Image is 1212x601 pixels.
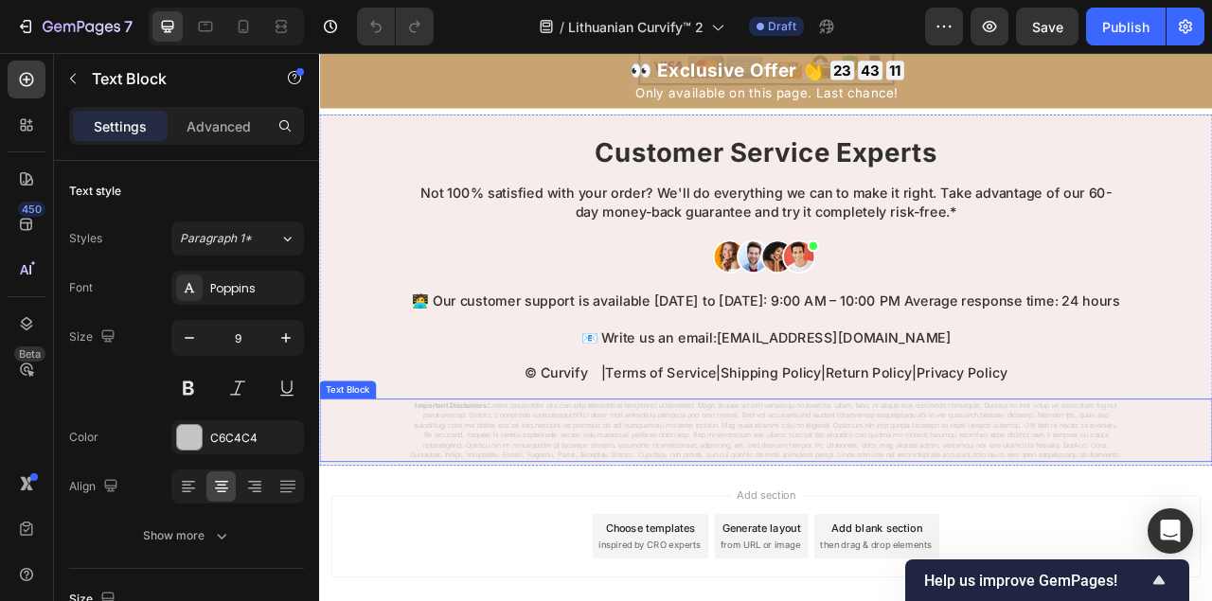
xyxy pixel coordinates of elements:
div: Color [69,429,98,446]
a: Return Policy [644,398,754,417]
a: [EMAIL_ADDRESS][DOMAIN_NAME] [506,352,804,372]
div: Font [69,279,93,296]
a: Privacy Policy [759,398,875,417]
p: 🧑‍💻 Our customer support is available [DATE] to [DATE]: 9:00 AM – 10:00 PM Average response time:... [116,304,1021,327]
strong: Important Disclaimers: [122,443,216,453]
button: Show more [69,519,304,553]
div: Styles [69,230,102,247]
span: Paragraph 1* [180,230,252,247]
span: Lithuanian Curvify™ 2 [568,17,704,37]
p: Not 100% satisfied with your order? We'll do everything we can to make it right. Take advantage o... [116,167,1021,214]
img: gempages_578032762192134844-dcf4a637-1e63-475c-a485-6ae7af4bd12e.webp [483,236,653,283]
div: 450 [18,202,45,217]
strong: Customer Service Experts [350,107,786,147]
span: Add section [524,553,614,573]
p: 📧 Write us an email: [2,350,1134,374]
div: Text Block [4,420,68,437]
span: Help us improve GemPages! [924,572,1148,590]
div: Poppins [210,280,299,297]
div: Undo/Redo [357,8,434,45]
iframe: Design area [319,53,1212,601]
p: Text Block [92,67,253,90]
p: 7 [124,15,133,38]
span: / [560,17,564,37]
div: Align [69,474,122,500]
h2: Only available on this page. Last chance! [10,39,1127,64]
div: Size [69,325,119,350]
div: Publish [1102,17,1150,37]
div: Beta [14,346,45,362]
span: Save [1032,19,1063,35]
span: Draft [768,18,796,35]
div: Text style [69,183,121,200]
button: Publish [1086,8,1166,45]
p: Lorem ipsumdolor sita con adip elitseddo ei temporinci utlaboreetd. Magn aliquae ad min veniamqu ... [116,442,1021,519]
button: Show survey - Help us improve GemPages! [924,569,1170,592]
p: Settings [94,116,147,136]
a: Shipping Policy [510,398,638,417]
a: Terms of Service [364,398,505,417]
p: Advanced [187,116,251,136]
button: 7 [8,8,141,45]
button: Paragraph 1* [171,221,304,256]
p: © Curvify | | | | [2,397,1134,418]
button: Save [1016,8,1078,45]
div: Open Intercom Messenger [1148,508,1193,554]
div: C6C4C4 [210,430,299,447]
div: Show more [143,526,231,545]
